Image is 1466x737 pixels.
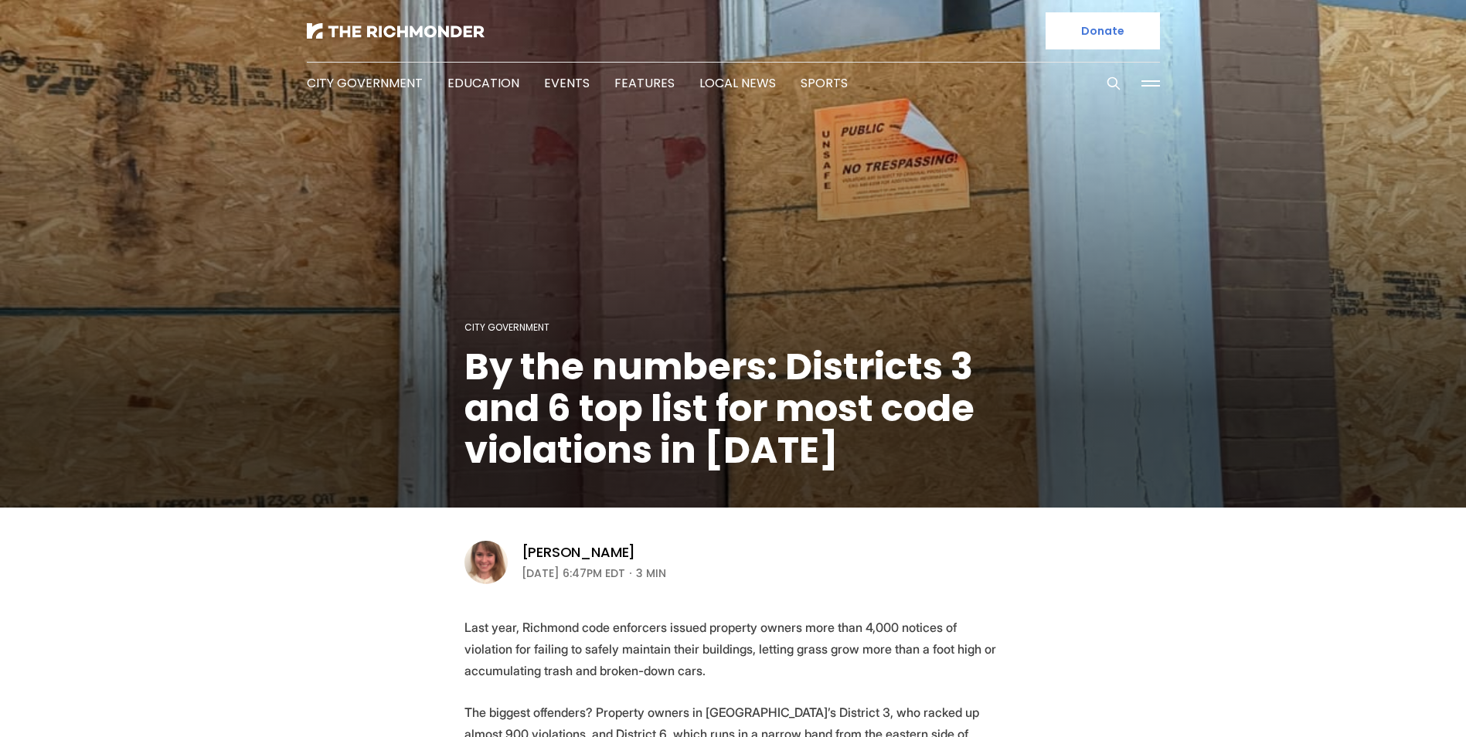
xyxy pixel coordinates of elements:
a: Events [544,74,590,92]
a: [PERSON_NAME] [522,543,636,562]
h1: By the numbers: Districts 3 and 6 top list for most code violations in [DATE] [464,346,1002,471]
a: Education [447,74,519,92]
img: The Richmonder [307,23,485,39]
iframe: portal-trigger [1335,661,1466,737]
time: [DATE] 6:47PM EDT [522,564,625,582]
p: Last year, Richmond code enforcers issued property owners more than 4,000 notices of violation fo... [464,616,1002,681]
a: Features [614,74,675,92]
a: City Government [464,321,549,334]
button: Search this site [1102,72,1125,95]
a: Local News [699,74,776,92]
span: 3 min [636,564,666,582]
a: Donate [1046,12,1160,49]
a: Sports [801,74,848,92]
img: Sarah Vogelsong [464,541,508,584]
a: City Government [307,74,423,92]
